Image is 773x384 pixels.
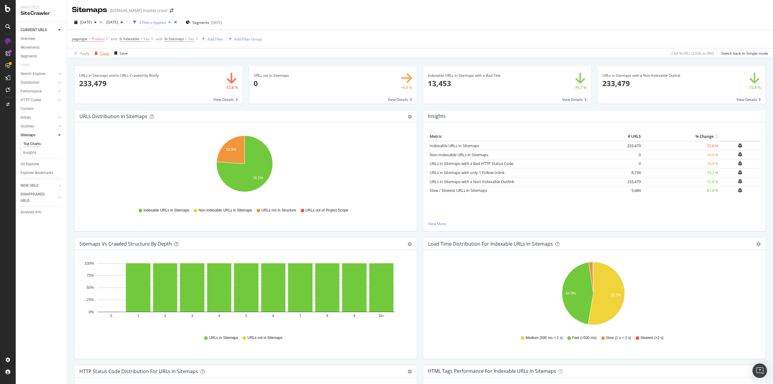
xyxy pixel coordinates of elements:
[756,242,761,246] div: gear
[72,36,88,41] span: pagetype
[21,170,63,176] a: Explorer Bookmarks
[430,143,479,148] a: Indexable URLs in Sitemaps
[752,363,767,378] div: Open Intercom Messenger
[21,71,46,77] div: Search Engines
[110,8,167,14] div: [DOMAIN_NAME] master crawl
[642,168,720,177] td: -74.3 %
[611,177,642,186] td: 233,479
[642,141,720,150] td: -72.8 %
[21,36,63,42] a: Overview
[21,79,40,86] div: Distribution
[428,132,611,141] th: Metric
[120,51,128,56] div: Save
[199,35,223,43] button: Add Filter
[209,335,238,340] span: URLs in Sitemaps
[611,168,642,177] td: 8,734
[245,314,247,318] text: 5
[738,161,742,166] div: bell-plus
[253,176,263,180] text: 76.1%
[173,19,178,25] div: times
[378,314,384,318] text: 10+
[247,335,282,340] span: URLs not in Sitemaps
[156,36,162,41] div: and
[21,182,38,189] div: NEW URLS
[80,51,89,56] div: Apply
[21,71,56,77] a: Search Engines
[642,186,720,195] td: -81.8 %
[671,51,714,56] div: 2.99 % URLs ( 233K on 8M )
[272,314,274,318] text: 6
[79,260,410,330] svg: A chart.
[85,261,94,266] text: 100%
[72,18,99,27] button: [DATE]
[299,314,301,318] text: 7
[87,298,94,302] text: 25%
[23,150,63,156] a: Insights
[21,53,63,60] a: Segments
[611,159,642,168] td: 0
[738,143,742,148] div: bell-plus
[191,314,193,318] text: 3
[79,132,410,202] svg: A chart.
[91,35,104,43] span: Product
[21,88,56,95] a: Performance
[430,179,514,184] a: URLs in Sitemaps with a Non-Indexable Outlink
[112,48,128,58] button: Save
[87,286,94,290] text: 50%
[100,51,109,56] div: Clear
[21,44,40,51] div: Movements
[21,132,35,138] div: Sitemaps
[110,314,112,318] text: 0
[738,188,742,193] div: bell-plus
[72,48,89,58] button: Apply
[120,36,140,41] span: Is Indexable
[143,208,189,213] span: Indexable URLs in Sitemaps
[738,152,742,157] div: bell-plus
[526,335,563,340] span: Medium (500 ms < 1 s)
[738,170,742,175] div: bell-plus
[198,208,252,213] span: Non-Indexable URLs in Sitemaps
[87,273,94,278] text: 75%
[642,132,720,141] th: % Change
[353,314,355,318] text: 9
[21,106,63,112] a: Content
[89,310,94,314] text: 0%
[21,161,39,167] div: Url Explorer
[21,10,62,17] div: SiteCrawler
[606,335,631,340] span: Slow (1 s < 2 s)
[88,36,91,41] span: =
[261,208,296,213] span: URLs not in Structure
[428,241,553,247] div: Load Time Distribution for Indexable URLs in Sitemaps
[92,48,109,58] button: Clear
[21,88,42,95] div: Performance
[226,35,262,43] button: Add Filter Group
[218,314,220,318] text: 4
[21,209,63,215] a: Analysis Info
[611,141,642,150] td: 233,479
[21,27,56,33] a: CURRENT URLS
[642,150,720,159] td: +0.0 %
[23,141,63,147] a: Top Charts
[226,147,236,152] text: 23.9%
[79,368,198,374] div: HTTP Status Code Distribution For URLs in Sitemaps
[21,27,47,33] div: CURRENT URLS
[566,291,576,295] text: 44.9%
[21,53,37,60] div: Segments
[156,36,162,42] button: and
[183,18,224,27] button: Segments[DATE]
[408,369,412,374] div: gear
[139,20,166,25] div: 3 Filters Applied
[21,79,56,86] a: Distribution
[99,19,104,24] span: vs
[642,159,720,168] td: +0.0 %
[430,161,513,166] a: URLs in Sitemaps with a Bad HTTP Status Code
[611,186,642,195] td: 5,684
[140,36,143,41] span: =
[188,35,194,43] span: Yes
[130,18,173,27] button: 3 Filters Applied
[21,62,36,68] a: Visits
[170,8,173,13] div: arrow-right-arrow-left
[21,44,63,51] a: Movements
